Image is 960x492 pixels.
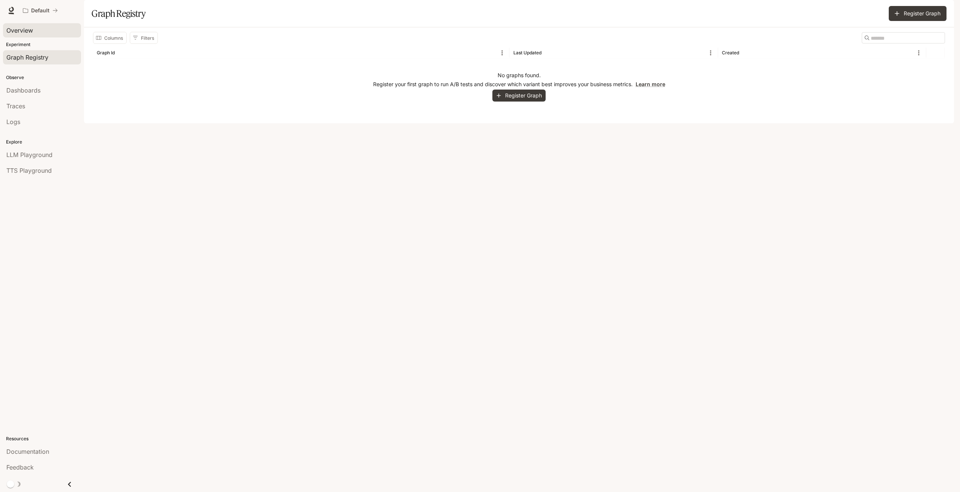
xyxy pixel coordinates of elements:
button: Menu [705,47,716,58]
h1: Graph Registry [91,6,145,21]
p: No graphs found. [498,72,541,79]
div: Last Updated [513,50,541,55]
button: All workspaces [19,3,61,18]
button: Select columns [93,32,127,44]
div: Created [722,50,739,55]
div: Search [862,32,945,43]
button: Sort [542,47,553,58]
button: Menu [496,47,508,58]
button: Menu [913,47,924,58]
button: Register Graph [492,90,546,102]
button: Show filters [130,32,158,44]
div: Graph Id [97,50,115,55]
button: Sort [115,47,127,58]
p: Default [31,7,49,14]
button: Register Graph [889,6,946,21]
a: Learn more [636,81,665,87]
p: Register your first graph to run A/B tests and discover which variant best improves your business... [373,81,665,88]
button: Sort [740,47,751,58]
